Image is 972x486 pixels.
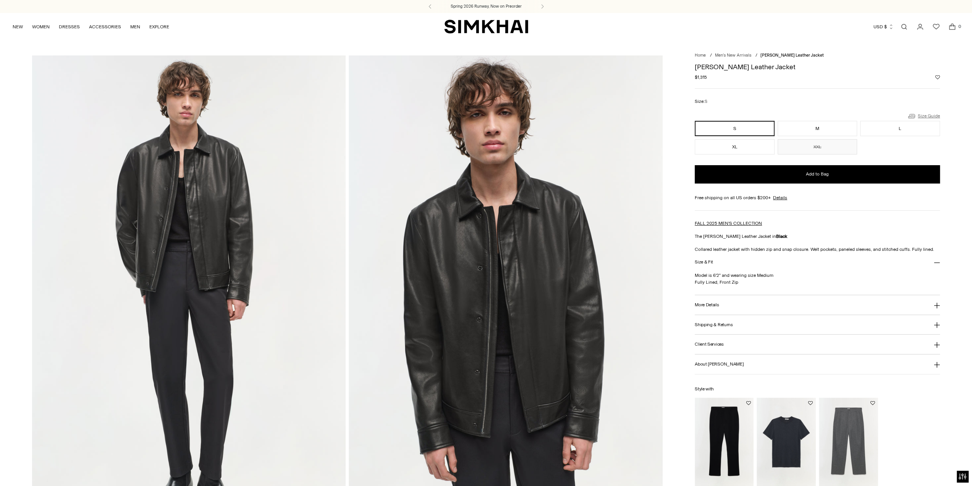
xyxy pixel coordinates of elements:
a: Go to the account page [912,19,928,34]
h3: More Details [695,302,719,307]
a: Men's New Arrivals [715,53,751,58]
button: L [860,121,940,136]
button: Shipping & Returns [695,315,940,335]
button: More Details [695,295,940,315]
a: Spring 2026 Runway, Now on Preorder [451,3,522,10]
h1: [PERSON_NAME] Leather Jacket [695,63,940,70]
strong: Black [776,234,787,239]
a: WOMEN [32,18,50,35]
a: Size Guide [907,111,940,121]
button: Add to Bag [695,165,940,184]
button: Add to Wishlist [808,401,813,405]
span: $1,315 [695,74,707,81]
div: / [710,52,712,59]
span: S [705,99,707,104]
span: 0 [956,23,963,30]
span: Add to Bag [806,171,829,177]
nav: breadcrumbs [695,52,940,59]
a: Details [773,194,787,201]
a: Open cart modal [945,19,960,34]
a: DRESSES [59,18,80,35]
button: Client Services [695,335,940,354]
h3: About [PERSON_NAME] [695,362,744,367]
a: ACCESSORIES [89,18,121,35]
button: About [PERSON_NAME] [695,354,940,374]
p: The [PERSON_NAME] Leather Jacket in [695,233,940,240]
p: Model is 6'2" and wearing size Medium Fully Lined, Front Zip [695,272,940,286]
button: S [695,121,775,136]
span: [PERSON_NAME] Leather Jacket [760,53,824,58]
h6: Style with [695,387,940,392]
p: Collared leather jacket with hidden zip and snap closure. Welt pockets, paneled sleeves, and stit... [695,246,940,253]
a: MEN [130,18,140,35]
h3: Size & Fit [695,260,713,265]
a: SIMKHAI [444,19,528,34]
button: Add to Wishlist [935,75,940,80]
div: Free shipping on all US orders $200+ [695,194,940,201]
button: M [778,121,857,136]
a: Wishlist [928,19,944,34]
a: EXPLORE [149,18,169,35]
a: FALL 2025 MEN'S COLLECTION [695,221,762,226]
button: Size & Fit [695,253,940,272]
h3: Shipping & Returns [695,322,733,327]
a: Home [695,53,706,58]
button: Add to Wishlist [746,401,750,405]
button: XL [695,139,775,154]
h3: Client Services [695,342,724,347]
button: XXL [778,139,857,154]
a: NEW [13,18,23,35]
a: Open search modal [896,19,912,34]
div: / [755,52,757,59]
button: USD $ [873,18,894,35]
iframe: Sign Up via Text for Offers [6,457,77,480]
button: Add to Wishlist [870,401,875,405]
label: Size: [695,98,707,105]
